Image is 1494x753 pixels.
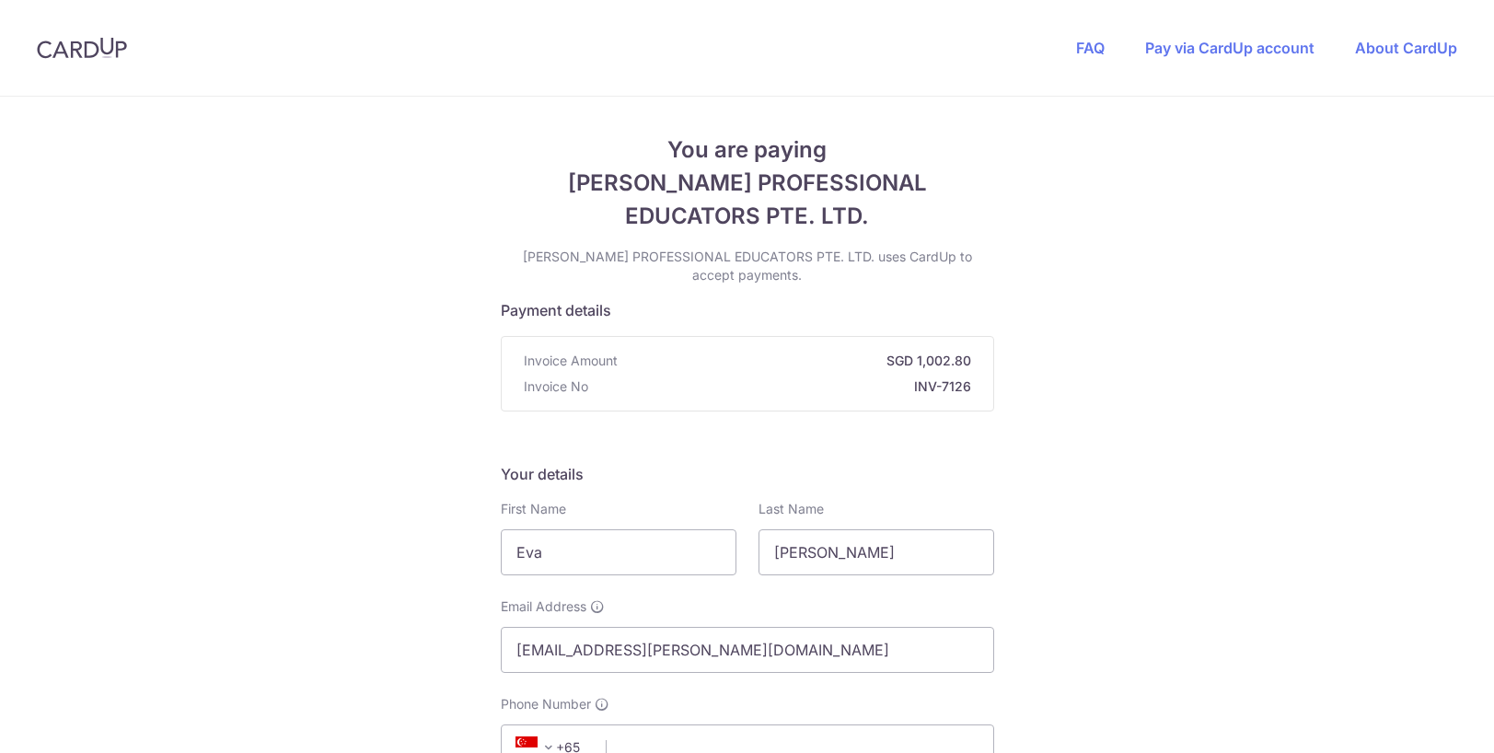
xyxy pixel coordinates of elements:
[501,500,566,518] label: First Name
[524,352,618,370] span: Invoice Amount
[501,597,586,616] span: Email Address
[501,248,994,284] p: [PERSON_NAME] PROFESSIONAL EDUCATORS PTE. LTD. uses CardUp to accept payments.
[759,500,824,518] label: Last Name
[501,627,994,673] input: Email address
[596,377,971,396] strong: INV-7126
[501,133,994,167] span: You are paying
[1145,39,1314,57] a: Pay via CardUp account
[759,529,994,575] input: Last name
[1355,39,1457,57] a: About CardUp
[501,167,994,233] span: [PERSON_NAME] PROFESSIONAL EDUCATORS PTE. LTD.
[37,37,127,59] img: CardUp
[501,299,994,321] h5: Payment details
[625,352,971,370] strong: SGD 1,002.80
[501,695,591,713] span: Phone Number
[524,377,588,396] span: Invoice No
[501,463,994,485] h5: Your details
[1076,39,1105,57] a: FAQ
[501,529,736,575] input: First name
